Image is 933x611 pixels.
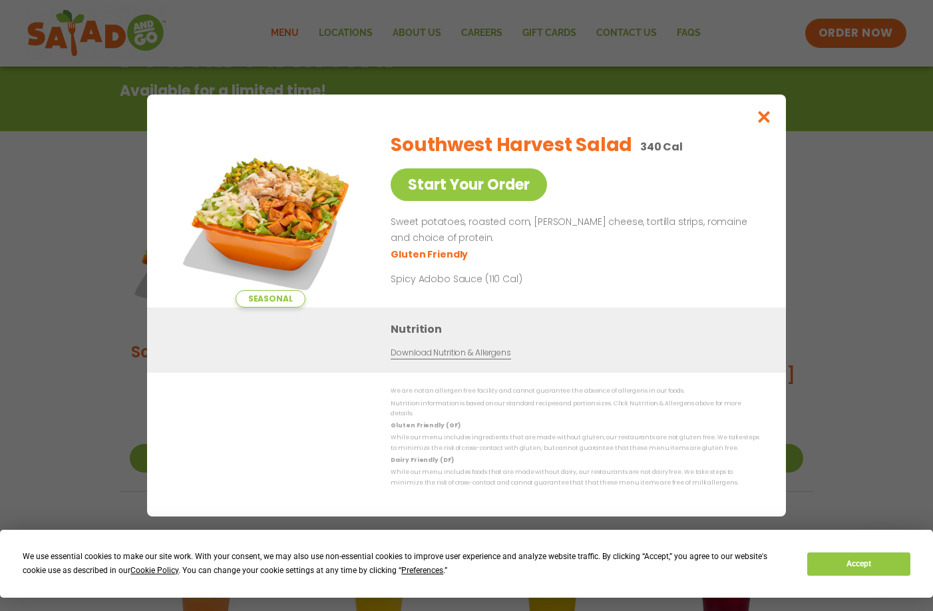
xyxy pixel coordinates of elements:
[401,566,443,575] span: Preferences
[23,550,791,578] div: We use essential cookies to make our site work. With your consent, we may also use non-essential ...
[177,121,363,307] img: Featured product photo for Southwest Harvest Salad
[130,566,178,575] span: Cookie Policy
[640,138,683,155] p: 340 Cal
[391,214,754,246] p: Sweet potatoes, roasted corn, [PERSON_NAME] cheese, tortilla strips, romaine and choice of protein.
[391,421,460,429] strong: Gluten Friendly (GF)
[236,290,305,307] span: Seasonal
[391,399,759,419] p: Nutrition information is based on our standard recipes and portion sizes. Click Nutrition & Aller...
[807,552,910,576] button: Accept
[743,95,786,139] button: Close modal
[391,248,470,262] li: Gluten Friendly
[391,347,510,359] a: Download Nutrition & Allergens
[391,321,766,337] h3: Nutrition
[391,168,547,201] a: Start Your Order
[391,131,632,159] h2: Southwest Harvest Salad
[391,386,759,396] p: We are not an allergen free facility and cannot guarantee the absence of allergens in our foods.
[391,272,637,286] p: Spicy Adobo Sauce (110 Cal)
[391,456,453,464] strong: Dairy Friendly (DF)
[391,467,759,488] p: While our menu includes foods that are made without dairy, our restaurants are not dairy free. We...
[391,433,759,453] p: While our menu includes ingredients that are made without gluten, our restaurants are not gluten ...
